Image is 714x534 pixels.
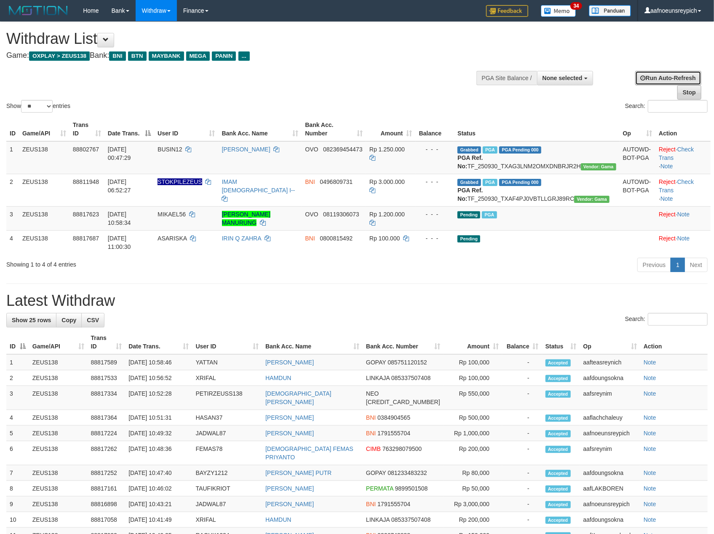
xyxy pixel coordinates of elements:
[580,386,640,410] td: aafsreynim
[444,354,502,370] td: Rp 100,000
[193,410,262,426] td: HASAN37
[222,235,261,242] a: IRIN Q ZAHRA
[391,375,431,381] span: Copy 085337507408 to clipboard
[620,141,656,174] td: AUTOWD-BOT-PGA
[193,370,262,386] td: XRIFAL
[589,5,631,16] img: panduan.png
[580,426,640,441] td: aafnoeunsreypich
[546,391,571,398] span: Accepted
[366,390,379,397] span: NEO
[574,196,610,203] span: Vendor URL: https://trx31.1velocity.biz
[580,354,640,370] td: aafteasreynich
[125,354,192,370] td: [DATE] 10:58:46
[395,485,428,492] span: Copy 9899501508 to clipboard
[580,496,640,512] td: aafnoeunsreypich
[265,485,314,492] a: [PERSON_NAME]
[580,410,640,426] td: aaflachchaleuy
[128,51,147,61] span: BTN
[482,211,497,218] span: Marked by aafnoeunsreypich
[620,117,656,141] th: Op: activate to sort column ascending
[546,485,571,493] span: Accepted
[320,235,353,242] span: Copy 0800815492 to clipboard
[444,386,502,410] td: Rp 550,000
[88,496,126,512] td: 88816898
[388,359,427,366] span: Copy 085751120152 to clipboard
[6,117,19,141] th: ID
[6,512,29,528] td: 10
[655,174,711,206] td: · ·
[6,441,29,465] td: 6
[158,211,186,218] span: MIKAEL56
[73,146,99,153] span: 88802767
[419,178,451,186] div: - - -
[366,516,390,523] span: LINKAJA
[644,430,656,437] a: Note
[265,359,314,366] a: [PERSON_NAME]
[29,370,88,386] td: ZEUS138
[391,516,431,523] span: Copy 085337507408 to clipboard
[444,330,502,354] th: Amount: activate to sort column ascending
[640,330,708,354] th: Action
[644,414,656,421] a: Note
[655,230,711,254] td: ·
[620,174,656,206] td: AUTOWD-BOT-PGA
[677,85,701,100] a: Stop
[88,441,126,465] td: 88817262
[29,354,88,370] td: ZEUS138
[366,359,386,366] span: GOPAY
[648,313,708,326] input: Search:
[419,145,451,154] div: - - -
[73,178,99,185] span: 88811948
[29,481,88,496] td: ZEUS138
[109,51,126,61] span: BNI
[644,485,656,492] a: Note
[502,410,542,426] td: -
[265,445,353,461] a: [DEMOGRAPHIC_DATA] FEMAS PRIYANTO
[366,485,393,492] span: PERMATA
[685,258,708,272] a: Next
[265,430,314,437] a: [PERSON_NAME]
[125,441,192,465] td: [DATE] 10:48:36
[6,465,29,481] td: 7
[502,354,542,370] td: -
[56,313,82,327] a: Copy
[149,51,184,61] span: MAYBANK
[655,117,711,141] th: Action
[457,235,480,243] span: Pending
[366,469,386,476] span: GOPAY
[541,5,576,17] img: Button%20Memo.svg
[21,100,53,113] select: Showentries
[158,146,182,153] span: BUSIN12
[499,179,541,186] span: PGA Pending
[369,235,400,242] span: Rp 100.000
[323,211,359,218] span: Copy 08119306073 to clipboard
[265,390,332,405] a: [DEMOGRAPHIC_DATA][PERSON_NAME]
[6,313,56,327] a: Show 25 rows
[6,4,70,17] img: MOTION_logo.png
[125,465,192,481] td: [DATE] 10:47:40
[377,430,410,437] span: Copy 1791555704 to clipboard
[6,141,19,174] td: 1
[186,51,210,61] span: MEGA
[73,235,99,242] span: 88817687
[125,386,192,410] td: [DATE] 10:52:28
[580,370,640,386] td: aafdoungsokna
[655,141,711,174] td: · ·
[6,230,19,254] td: 4
[6,386,29,410] td: 3
[648,100,708,113] input: Search:
[193,426,262,441] td: JADWAL87
[125,426,192,441] td: [DATE] 10:49:32
[29,512,88,528] td: ZEUS138
[580,441,640,465] td: aafsreynim
[88,370,126,386] td: 88817533
[580,465,640,481] td: aafdoungsokna
[659,146,694,161] a: Check Trans
[29,410,88,426] td: ZEUS138
[644,469,656,476] a: Note
[29,386,88,410] td: ZEUS138
[502,496,542,512] td: -
[29,441,88,465] td: ZEUS138
[416,117,455,141] th: Balance
[88,410,126,426] td: 88817364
